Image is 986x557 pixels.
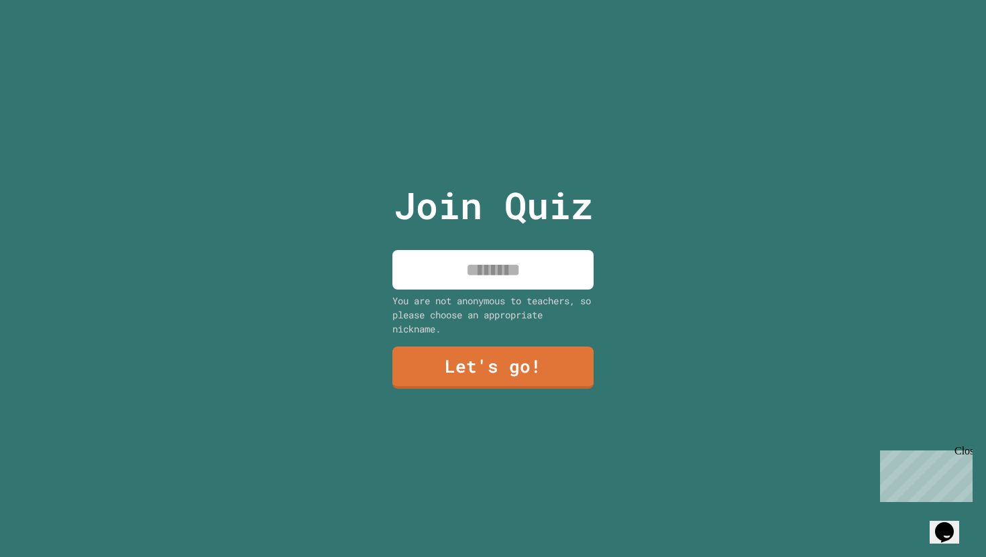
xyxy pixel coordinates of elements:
[394,178,593,233] p: Join Quiz
[930,503,973,544] iframe: chat widget
[392,347,594,389] a: Let's go!
[875,445,973,502] iframe: chat widget
[5,5,93,85] div: Chat with us now!Close
[392,294,594,336] div: You are not anonymous to teachers, so please choose an appropriate nickname.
